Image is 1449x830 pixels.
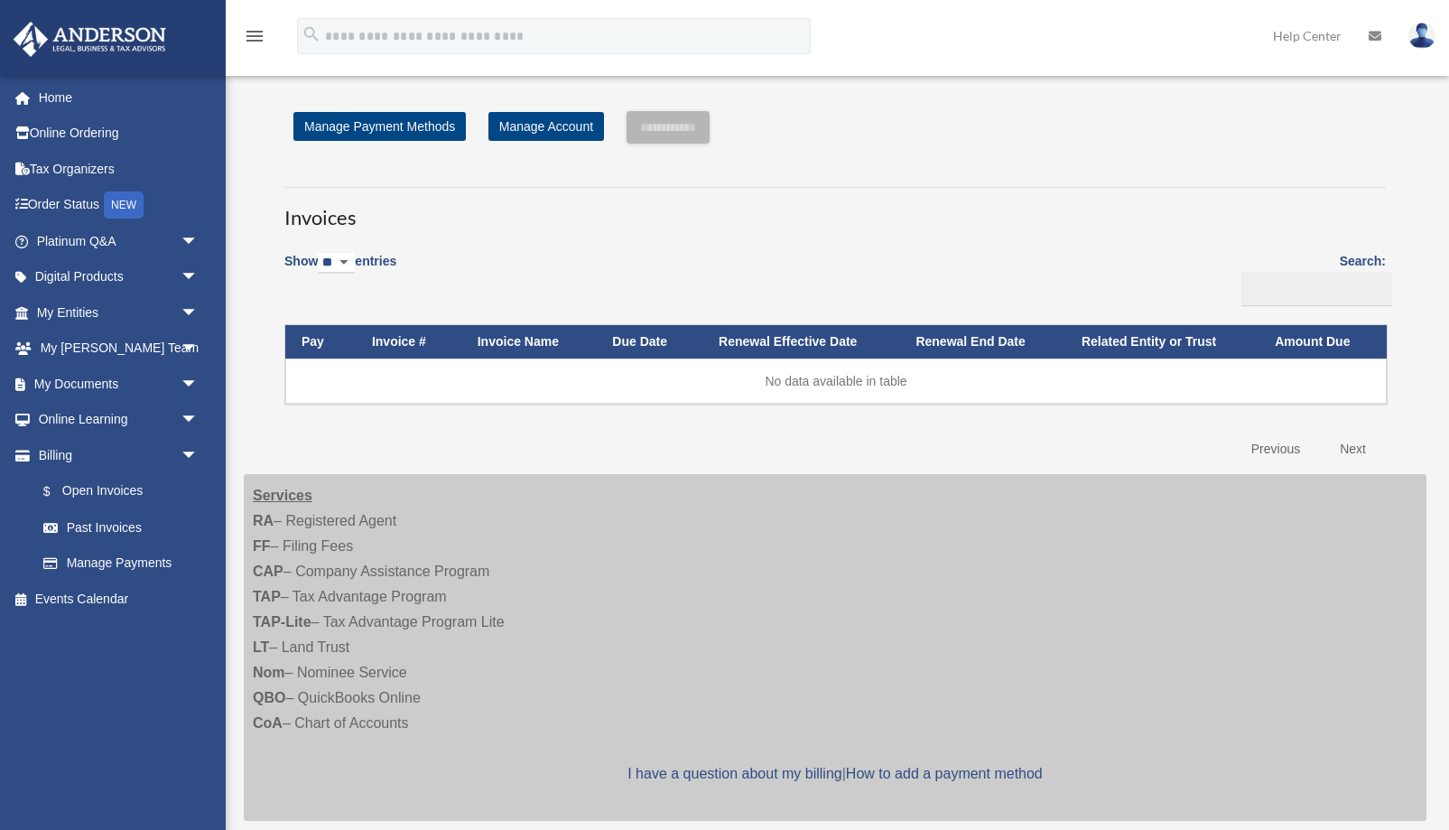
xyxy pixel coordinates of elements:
[253,538,271,554] strong: FF
[596,325,702,359] th: Due Date: activate to sort column ascending
[13,116,226,152] a: Online Ordering
[244,32,265,47] a: menu
[1259,325,1387,359] th: Amount Due: activate to sort column ascending
[1238,431,1314,468] a: Previous
[253,564,283,579] strong: CAP
[627,766,841,781] a: I have a question about my billing
[1235,250,1386,306] label: Search:
[1326,431,1379,468] a: Next
[1408,23,1435,49] img: User Pic
[8,22,172,57] img: Anderson Advisors Platinum Portal
[181,402,217,439] span: arrow_drop_down
[181,259,217,296] span: arrow_drop_down
[488,112,604,141] a: Manage Account
[13,259,226,295] a: Digital Productsarrow_drop_down
[244,25,265,47] i: menu
[285,359,1387,404] td: No data available in table
[302,24,321,44] i: search
[253,639,269,655] strong: LT
[181,437,217,474] span: arrow_drop_down
[13,79,226,116] a: Home
[702,325,899,359] th: Renewal Effective Date: activate to sort column ascending
[25,509,217,546] a: Past Invoices
[25,473,208,510] a: $Open Invoices
[13,187,226,224] a: Order StatusNEW
[253,690,285,705] strong: QBO
[181,223,217,260] span: arrow_drop_down
[181,366,217,403] span: arrow_drop_down
[461,325,597,359] th: Invoice Name: activate to sort column ascending
[253,665,285,680] strong: Nom
[899,325,1065,359] th: Renewal End Date: activate to sort column ascending
[13,151,226,187] a: Tax Organizers
[13,294,226,331] a: My Entitiesarrow_drop_down
[13,331,226,367] a: My [PERSON_NAME] Teamarrow_drop_down
[181,294,217,331] span: arrow_drop_down
[181,331,217,368] span: arrow_drop_down
[253,513,274,528] strong: RA
[253,715,283,731] strong: CoA
[1065,325,1259,359] th: Related Entity or Trust: activate to sort column ascending
[25,546,217,582] a: Manage Payments
[13,437,217,473] a: Billingarrow_drop_down
[244,474,1426,821] div: – Registered Agent – Filing Fees – Company Assistance Program – Tax Advantage Program – Tax Advan...
[253,589,281,604] strong: TAP
[253,488,312,503] strong: Services
[293,112,466,141] a: Manage Payment Methods
[13,402,226,438] a: Online Learningarrow_drop_down
[1241,272,1392,306] input: Search:
[356,325,461,359] th: Invoice #: activate to sort column ascending
[104,191,144,219] div: NEW
[53,480,62,503] span: $
[284,187,1386,232] h3: Invoices
[253,614,311,629] strong: TAP-Lite
[253,761,1417,787] p: |
[13,581,226,617] a: Events Calendar
[13,366,226,402] a: My Documentsarrow_drop_down
[318,253,355,274] select: Showentries
[846,766,1043,781] a: How to add a payment method
[285,325,356,359] th: Pay: activate to sort column descending
[284,250,396,292] label: Show entries
[13,223,226,259] a: Platinum Q&Aarrow_drop_down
